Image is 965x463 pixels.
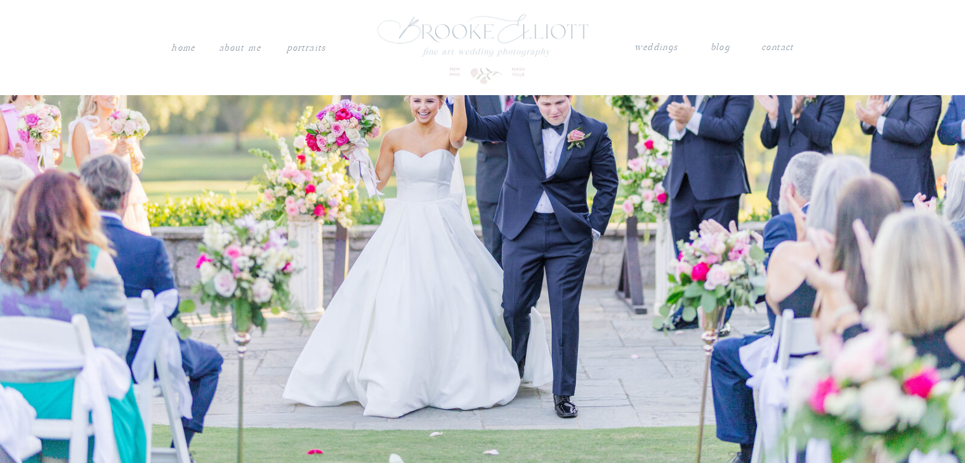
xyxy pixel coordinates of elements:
a: weddings [634,39,679,56]
a: blog [711,39,730,56]
a: Home [171,40,196,56]
a: contact [761,39,794,52]
a: PORTRAITS [286,40,328,53]
a: About me [218,40,263,56]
